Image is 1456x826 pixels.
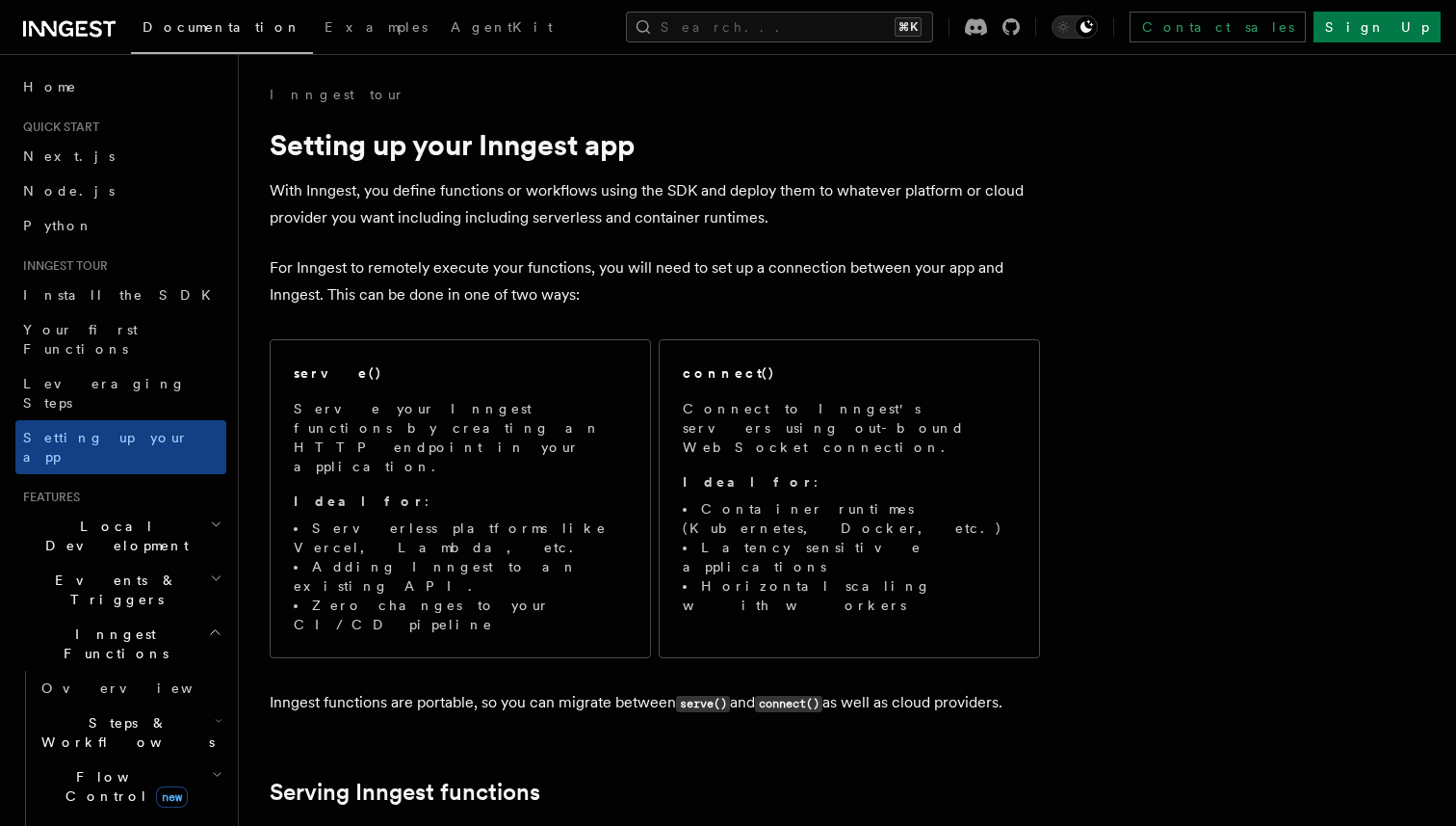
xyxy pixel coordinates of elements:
a: Examples [313,6,439,52]
code: serve() [676,696,730,712]
span: Documentation [143,19,301,35]
button: Steps & Workflows [34,706,226,759]
h2: serve() [294,363,382,383]
a: Contact sales [1130,12,1306,42]
span: Inngest tour [15,258,108,274]
span: Home [23,77,77,96]
p: For Inngest to remotely execute your functions, you will need to set up a connection between your... [270,254,1040,308]
li: Serverless platforms like Vercel, Lambda, etc. [294,519,627,557]
a: Python [15,208,226,243]
button: Local Development [15,509,226,563]
span: new [156,786,188,808]
span: Steps & Workflows [34,713,215,752]
a: Install the SDK [15,278,226,312]
a: Documentation [131,6,313,54]
h2: connect() [683,363,775,383]
a: AgentKit [439,6,564,52]
span: Events & Triggers [15,571,210,609]
a: Home [15,69,226,104]
button: Events & Triggers [15,563,226,617]
button: Flow Controlnew [34,759,226,813]
a: connect()Connect to Inngest's servers using out-bound WebSocket connection.Ideal for:Container ru... [659,339,1040,658]
p: : [294,492,627,511]
button: Toggle dark mode [1052,15,1098,39]
a: Your first Functions [15,312,226,366]
strong: Ideal for [294,493,425,509]
button: Search...⌘K [626,12,933,42]
p: : [683,472,1016,492]
span: Quick start [15,120,99,135]
span: Your first Functions [23,322,138,357]
button: Inngest Functions [15,617,226,671]
h1: Setting up your Inngest app [270,127,1040,162]
a: Leveraging Steps [15,366,226,420]
a: Inngest tour [270,85,404,104]
a: Serving Inngest functions [270,779,540,806]
li: Adding Inngest to an existing API. [294,557,627,596]
p: With Inngest, you define functions or workflows using the SDK and deploy them to whatever platfor... [270,177,1040,231]
span: Python [23,218,93,233]
span: AgentKit [451,19,553,35]
a: Overview [34,671,226,706]
span: Install the SDK [23,287,222,303]
a: Setting up your app [15,420,226,474]
p: Serve your Inngest functions by creating an HTTP endpoint in your application. [294,399,627,476]
a: Next.js [15,139,226,173]
span: Examples [325,19,428,35]
span: Flow Control [34,767,212,806]
span: Inngest Functions [15,625,208,663]
span: Leveraging Steps [23,376,186,411]
span: Local Development [15,517,210,555]
li: Latency sensitive applications [683,538,1016,576]
strong: Ideal for [683,474,814,490]
a: Sign Up [1313,12,1441,42]
span: Overview [41,680,240,696]
a: Node.js [15,173,226,208]
a: serve()Serve your Inngest functions by creating an HTTP endpoint in your application.Ideal for:Se... [270,339,651,658]
span: Features [15,490,80,505]
p: Inngest functions are portable, so you can migrate between and as well as cloud providers. [270,689,1040,717]
li: Container runtimes (Kubernetes, Docker, etc.) [683,499,1016,538]
kbd: ⌘K [895,17,922,37]
p: Connect to Inngest's servers using out-bound WebSocket connection. [683,399,1016,457]
li: Zero changes to your CI/CD pipeline [294,596,627,634]
span: Next.js [23,148,115,164]
code: connect() [755,696,822,712]
li: Horizontal scaling with workers [683,576,1016,615]
span: Node.js [23,183,115,199]
span: Setting up your app [23,430,189,465]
